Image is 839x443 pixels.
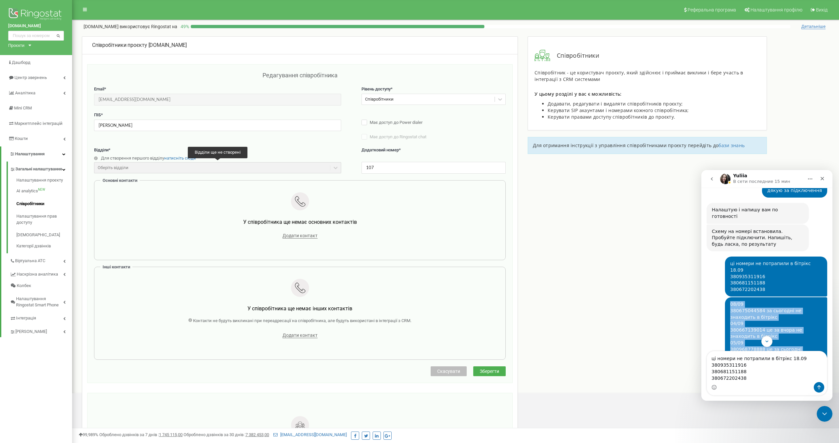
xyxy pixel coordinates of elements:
[10,253,72,267] a: Віртуальна АТС
[10,280,72,292] a: Колбек
[159,432,183,437] u: 1 745 115,00
[92,42,508,49] div: [DOMAIN_NAME]
[263,72,338,79] span: Редагування співробітника
[16,315,36,321] span: Інтеграція
[16,241,72,249] a: Категорії дзвінків
[79,432,98,437] span: 99,989%
[550,51,599,60] span: Співробітники
[243,219,357,225] span: У співробітника ще немає основних контактів
[816,7,828,12] span: Вихід
[548,114,675,120] span: Керувати правами доступу співробітників до проєкту.
[247,305,352,312] span: У співробітника ще немає інших контактів
[10,267,72,280] a: Наскрізна аналітика
[16,296,63,308] span: Налаштування Ringostat Smart Phone
[92,42,147,48] span: Співробітники проєкту
[15,136,28,141] span: Кошти
[535,91,622,97] span: У цьому розділі у вас є можливість:
[177,23,191,30] p: 49 %
[283,333,318,338] span: Додати контакт
[103,264,130,269] span: Інші контакти
[535,69,743,82] span: Співробітник - це користувач проєкту, який здійснює і приймає виклики і бере участь в інтеграції ...
[14,106,32,110] span: Mini CRM
[15,90,35,95] span: Аналiтика
[103,178,137,183] span: Основні контакти
[437,369,460,374] span: Скасувати
[120,24,177,29] span: використовує Ringostat на
[94,112,101,117] span: ПІБ
[8,23,64,29] a: [DOMAIN_NAME]
[16,229,72,241] a: [DEMOGRAPHIC_DATA]
[94,147,108,152] span: Відділи
[8,7,64,23] img: Ringostat logo
[16,185,72,198] a: AI analyticsNEW
[10,162,72,175] a: Загальні налаштування
[17,271,58,278] span: Наскрізна аналітика
[273,432,347,437] a: [EMAIL_ADDRESS][DOMAIN_NAME]
[245,432,269,437] u: 7 382 453,00
[701,170,832,401] iframe: Intercom live chat
[10,324,72,337] a: [PERSON_NAME]
[15,166,62,172] span: Загальні налаштування
[817,406,832,422] iframe: Intercom live chat
[16,198,72,210] a: Співробітники
[17,283,31,289] span: Колбек
[283,233,318,239] span: Додати контакт
[15,151,45,156] span: Налаштування
[15,329,47,335] span: [PERSON_NAME]
[548,101,683,107] span: Додавати, редагувати і видаляти співробітників проєкту;
[1,146,72,162] a: Налаштування
[94,120,341,131] input: Введіть ПІБ
[751,7,802,12] span: Налаштування профілю
[548,107,689,113] span: Керувати SIP акаунтами і номерами кожного співробітника;
[14,121,63,126] span: Маркетплейс інтеграцій
[184,432,269,437] span: Оброблено дзвінків за 30 днів :
[365,96,394,103] div: Співробітники
[164,156,196,161] a: натисніть сюди
[94,87,104,91] span: Email
[8,42,25,48] div: Проєкти
[361,162,506,173] input: Вкажіть додатковий номер
[718,142,745,148] a: бази знань
[16,210,72,229] a: Налаштування прав доступу
[688,7,736,12] span: Реферальна програма
[370,134,426,139] span: Має доступ до Ringostat chat
[15,258,45,264] span: Віртуальна АТС
[533,142,718,148] span: Для отримання інструкції з управління співробітниками проєкту перейдіть до
[480,369,499,374] span: Зберегти
[801,24,826,29] span: Детальніше
[84,23,177,30] p: [DOMAIN_NAME]
[361,87,391,91] span: Рівень доступу
[8,31,64,41] input: Пошук за номером
[101,156,164,161] span: Для створення першого відділу
[10,291,72,311] a: Налаштування Ringostat Smart Phone
[431,366,467,376] button: Скасувати
[99,432,183,437] span: Оброблено дзвінків за 7 днів :
[12,60,30,65] span: Дашборд
[94,94,341,105] input: Введіть Email
[14,75,47,80] span: Центр звернень
[16,177,72,185] a: Налаштування проєкту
